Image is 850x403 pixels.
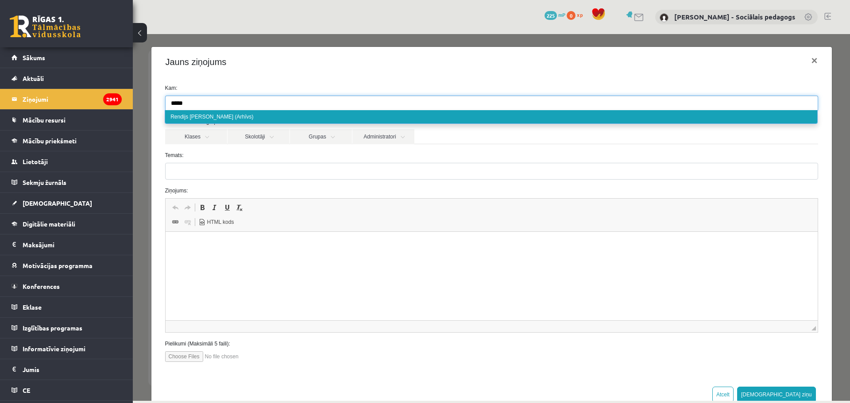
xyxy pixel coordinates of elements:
[12,130,122,151] a: Mācību priekšmeti
[26,117,692,125] label: Temats:
[12,297,122,317] a: Eklase
[23,282,60,290] span: Konferences
[49,182,61,194] a: Atsaistīt
[26,306,692,314] label: Pielikumi (Maksimāli 5 faili):
[76,168,88,179] a: Slīpraksts (vadīšanas taustiņš+I)
[545,11,557,20] span: 225
[12,47,122,68] a: Sākums
[12,318,122,338] a: Izglītības programas
[33,198,685,286] iframe: Bagātinātā teksta redaktors, wiswyg-editor-47433810149400-1760002218-366
[12,151,122,172] a: Lietotāji
[12,214,122,234] a: Digitālie materiāli
[12,338,122,359] a: Informatīvie ziņojumi
[604,353,683,368] button: [DEMOGRAPHIC_DATA] ziņu
[63,168,76,179] a: Treknraksts (vadīšanas taustiņš+B)
[558,11,565,18] span: mP
[12,276,122,296] a: Konferences
[103,93,122,105] i: 2941
[23,54,45,61] span: Sākums
[10,15,81,38] a: Rīgas 1. Tālmācības vidusskola
[12,380,122,400] a: CE
[26,50,692,58] label: Kam:
[73,184,101,192] span: HTML kods
[23,74,44,82] span: Aktuāli
[220,95,282,110] a: Administratori
[23,116,66,124] span: Mācību resursi
[567,11,576,20] span: 0
[36,168,49,179] a: Atcelt (vadīšanas taustiņš+Z)
[26,153,692,161] label: Ziņojums:
[23,89,122,109] legend: Ziņojumi
[545,11,565,18] a: 225 mP
[674,12,795,21] a: [PERSON_NAME] - Sociālais pedagogs
[63,182,104,194] a: HTML kods
[23,303,42,311] span: Eklase
[12,359,122,380] a: Jumis
[23,157,48,165] span: Lietotāji
[88,168,100,179] a: Pasvītrojums (vadīšanas taustiņš+U)
[12,110,122,130] a: Mācību resursi
[23,178,66,186] span: Sekmju žurnāls
[33,21,94,35] h4: Jauns ziņojums
[580,353,601,368] button: Atcelt
[23,345,85,353] span: Informatīvie ziņojumi
[32,95,94,110] a: Klases
[100,168,113,179] a: Noņemt stilus
[23,199,92,207] span: [DEMOGRAPHIC_DATA]
[49,168,61,179] a: Atkārtot (vadīšanas taustiņš+Y)
[23,261,93,269] span: Motivācijas programma
[23,234,122,255] legend: Maksājumi
[95,95,157,110] a: Skolotāji
[12,193,122,213] a: [DEMOGRAPHIC_DATA]
[23,137,77,145] span: Mācību priekšmeti
[577,11,583,18] span: xp
[12,89,122,109] a: Ziņojumi2941
[36,182,49,194] a: Saite (vadīšanas taustiņš+K)
[12,255,122,276] a: Motivācijas programma
[23,324,82,332] span: Izglītības programas
[671,14,692,39] button: ×
[26,84,692,92] label: Izvēlies adresātu grupas:
[23,386,30,394] span: CE
[12,68,122,88] a: Aktuāli
[679,292,683,296] span: Mērogot
[157,95,219,110] a: Grupas
[23,365,39,373] span: Jumis
[12,234,122,255] a: Maksājumi
[567,11,587,18] a: 0 xp
[660,13,668,22] img: Dagnija Gaubšteina - Sociālais pedagogs
[12,172,122,192] a: Sekmju žurnāls
[23,220,75,228] span: Digitālie materiāli
[32,76,684,89] li: Rendijs [PERSON_NAME] (Arhīvs)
